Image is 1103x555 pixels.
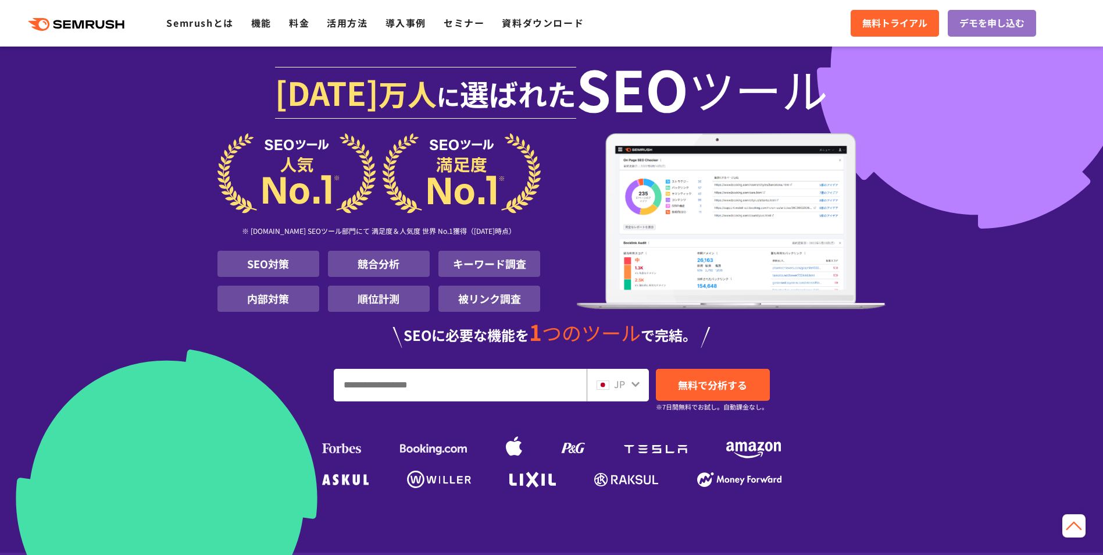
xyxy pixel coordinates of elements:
li: キーワード調査 [438,251,540,277]
li: SEO対策 [217,251,319,277]
span: に [437,79,460,113]
a: 機能 [251,16,272,30]
a: Semrushとは [166,16,233,30]
span: つのツール [542,318,641,347]
span: デモを申し込む [959,16,1025,31]
span: JP [614,377,625,391]
span: 無料トライアル [862,16,927,31]
div: SEOに必要な機能を [217,321,886,348]
a: 無料トライアル [851,10,939,37]
span: SEO [576,65,688,112]
input: URL、キーワードを入力してください [334,369,586,401]
span: 1 [529,316,542,347]
span: 万人 [379,72,437,114]
a: 導入事例 [385,16,426,30]
span: ツール [688,65,828,112]
li: 被リンク調査 [438,286,540,312]
a: 無料で分析する [656,369,770,401]
li: 内部対策 [217,286,319,312]
span: で完結。 [641,325,697,345]
a: 料金 [289,16,309,30]
small: ※7日間無料でお試し。自動課金なし。 [656,401,768,412]
a: 資料ダウンロード [502,16,584,30]
a: デモを申し込む [948,10,1036,37]
span: 無料で分析する [678,378,747,392]
a: 活用方法 [327,16,367,30]
li: 順位計測 [328,286,430,312]
a: セミナー [444,16,484,30]
span: [DATE] [275,69,379,115]
span: 選ばれた [460,72,576,114]
div: ※ [DOMAIN_NAME] SEOツール部門にて 満足度＆人気度 世界 No.1獲得（[DATE]時点） [217,214,541,251]
li: 競合分析 [328,251,430,277]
